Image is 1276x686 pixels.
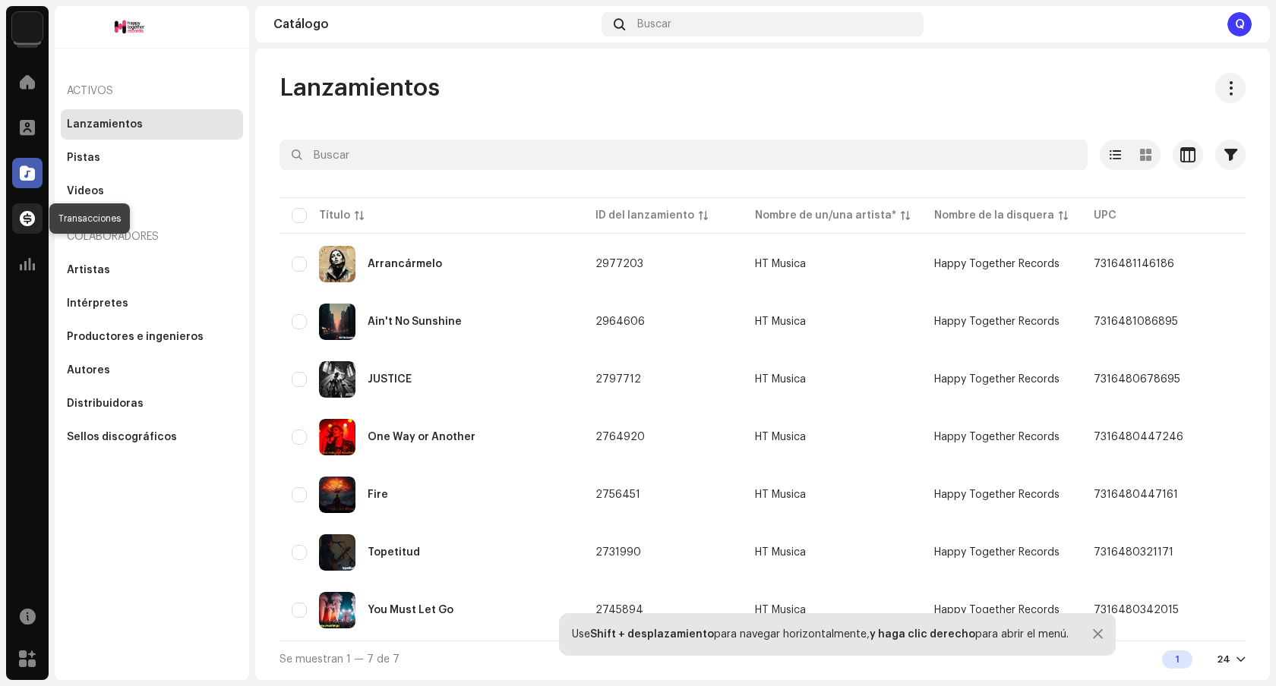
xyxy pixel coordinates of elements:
[755,374,910,385] span: HT Musica
[67,431,177,443] div: Sellos discográficos
[1094,374,1180,385] span: 7316480678695
[368,489,388,500] div: Fire
[755,432,806,442] div: HT Musica
[67,185,104,197] div: Videos
[67,152,100,164] div: Pistas
[67,297,128,310] div: Intérpretes
[319,477,355,513] img: 765c6f74-bf23-4f84-b796-552c75500136
[595,259,643,269] span: 2977203
[1094,316,1178,327] span: 7316481086895
[1094,259,1174,269] span: 7316481146186
[67,331,204,343] div: Productores e ingenieros
[870,629,975,640] strong: y haga clic derecho
[934,432,1060,442] span: Happy Together Records
[61,143,243,173] re-m-nav-item: Pistas
[67,264,110,276] div: Artistas
[319,208,350,223] div: Título
[280,73,440,103] span: Lanzamientos
[755,259,806,269] div: HT Musica
[755,259,910,269] span: HT Musica
[934,259,1060,269] span: Happy Together Records
[755,547,910,558] span: HT Musica
[273,18,595,30] div: Catálogo
[319,246,355,282] img: b06a0a28-0cda-44c0-afd7-d4f63bfa522b
[368,259,442,269] div: Arrancármelo
[67,398,144,410] div: Distribuidoras
[67,118,143,131] div: Lanzamientos
[1094,489,1178,500] span: 7316480447161
[637,18,671,30] span: Buscar
[590,629,714,640] strong: Shift + desplazamiento
[319,419,355,455] img: d2944416-1ad1-4486-a1d9-bed1a497018e
[368,547,420,558] div: Topetitud
[319,304,355,340] img: ff812249-4d01-444e-8ebb-f05285f87039
[755,208,896,223] div: Nombre de un/una artista*
[595,489,640,500] span: 2756451
[61,73,243,109] re-a-nav-header: Activos
[755,605,806,615] div: HT Musica
[319,534,355,571] img: 3bffa20e-70e1-42ce-a233-32119def833d
[61,176,243,206] re-m-nav-item: Videos
[595,374,641,385] span: 2797712
[755,316,910,327] span: HT Musica
[595,432,645,442] span: 2764920
[755,605,910,615] span: HT Musica
[61,389,243,419] re-m-nav-item: Distribuidoras
[61,255,243,285] re-m-nav-item: Artistas
[1217,653,1230,666] div: 24
[755,547,806,558] div: HT Musica
[12,12,43,42] img: edd8793c-a1b1-4538-85bc-e24b6277bc1e
[934,374,1060,385] span: Happy Together Records
[319,361,355,398] img: 15bcb317-c186-440a-9930-13e5dc6471c1
[755,489,910,500] span: HT Musica
[934,316,1060,327] span: Happy Together Records
[595,316,645,327] span: 2964606
[280,140,1088,170] input: Buscar
[595,547,641,558] span: 2731990
[934,547,1060,558] span: Happy Together Records
[595,208,694,223] div: ID del lanzamiento
[61,288,243,319] re-m-nav-item: Intérpretes
[67,364,110,376] div: Autores
[934,208,1054,223] div: Nombre de la disquera
[368,605,453,615] div: You Must Let Go
[61,109,243,140] re-m-nav-item: Lanzamientos
[319,592,355,628] img: e60300ad-1006-4013-9543-8cff9d46b729
[61,422,243,452] re-m-nav-item: Sellos discográficos
[61,322,243,352] re-m-nav-item: Productores e ingenieros
[1227,12,1252,36] div: Q
[755,316,806,327] div: HT Musica
[934,605,1060,615] span: Happy Together Records
[755,489,806,500] div: HT Musica
[280,654,400,665] span: Se muestran 1 — 7 de 7
[1162,650,1192,669] div: 1
[1094,432,1183,442] span: 7316480447246
[368,432,475,442] div: One Way or Another
[368,316,462,327] div: Ain't No Sunshine
[61,355,243,385] re-m-nav-item: Autores
[755,432,910,442] span: HT Musica
[1094,547,1173,558] span: 7316480321171
[1094,605,1179,615] span: 7316480342015
[368,374,412,385] div: JUSTICE
[934,489,1060,500] span: Happy Together Records
[755,374,806,385] div: HT Musica
[572,628,1069,640] div: Use para navegar horizontalmente, para abrir el menú.
[61,219,243,255] re-a-nav-header: Colaboradores
[595,605,643,615] span: 2745894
